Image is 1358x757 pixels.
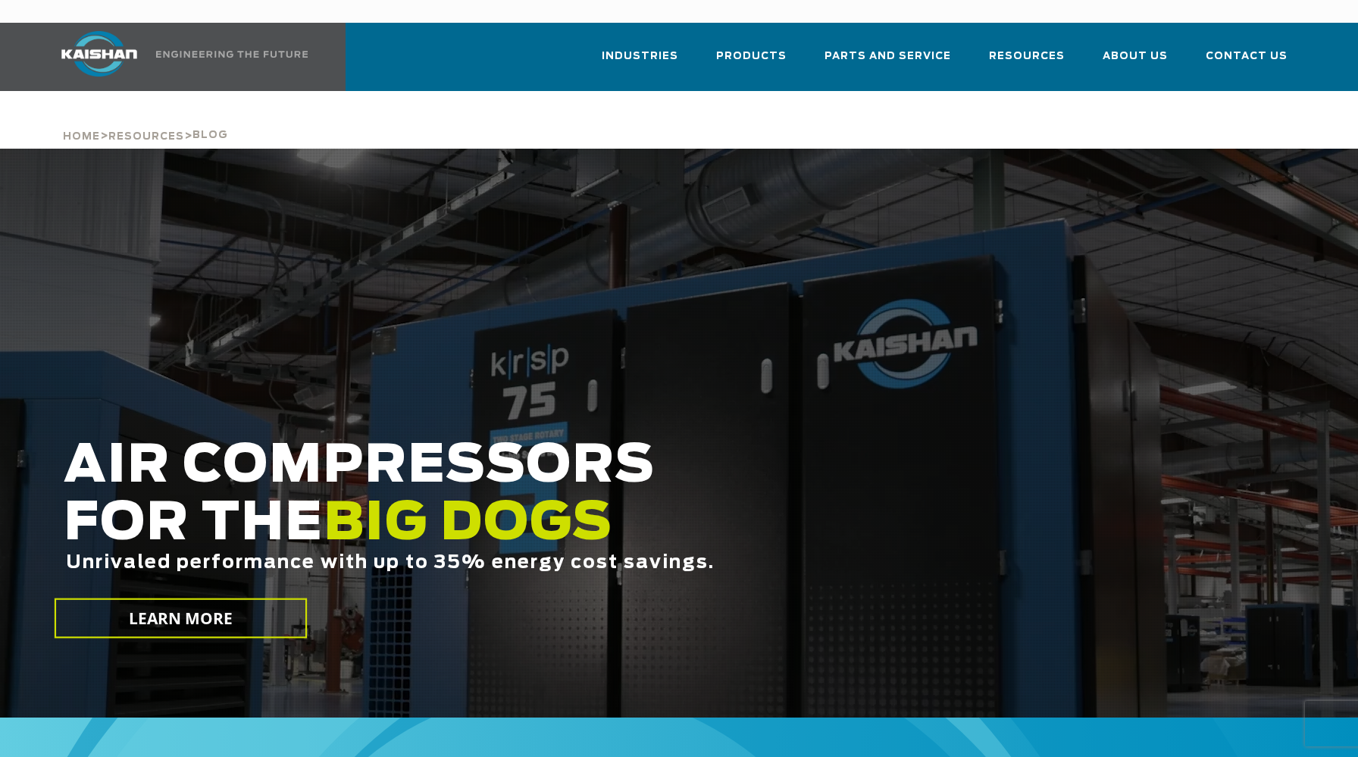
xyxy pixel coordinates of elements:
img: kaishan logo [42,31,156,77]
h2: AIR COMPRESSORS FOR THE [64,438,1087,620]
span: Blog [192,130,228,140]
div: > > [63,91,228,149]
img: Engineering the future [156,51,308,58]
span: Parts and Service [824,48,951,65]
span: Unrivaled performance with up to 35% energy cost savings. [66,554,715,572]
span: LEARN MORE [128,608,233,630]
a: Parts and Service [824,36,951,88]
span: BIG DOGS [324,498,613,550]
span: About Us [1103,48,1168,65]
a: Contact Us [1206,36,1288,88]
a: LEARN MORE [55,598,307,639]
a: Industries [602,36,678,88]
span: Products [716,48,787,65]
span: Resources [989,48,1065,65]
span: Resources [108,132,184,142]
span: Contact Us [1206,48,1288,65]
a: Home [63,129,100,143]
a: Resources [989,36,1065,88]
span: Industries [602,48,678,65]
a: Resources [108,129,184,143]
a: About Us [1103,36,1168,88]
span: Home [63,132,100,142]
a: Products [716,36,787,88]
a: Kaishan USA [42,23,311,91]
